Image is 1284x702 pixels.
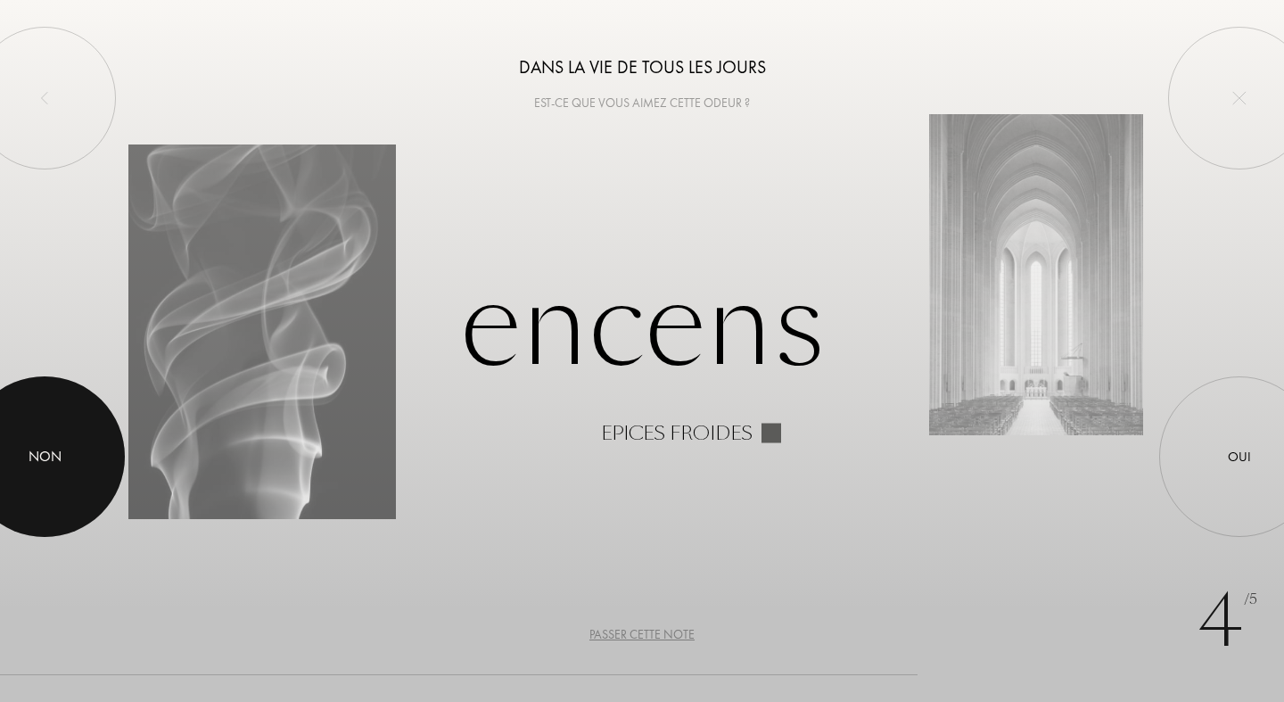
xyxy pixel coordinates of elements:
[128,260,1156,442] div: Encens
[1198,568,1257,675] div: 4
[601,423,753,442] div: Epices froides
[29,446,62,467] div: Non
[1244,590,1257,610] span: /5
[589,625,695,644] div: Passer cette note
[1232,91,1247,105] img: quit_onboard.svg
[37,91,52,105] img: left_onboard.svg
[1228,446,1251,467] div: Oui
